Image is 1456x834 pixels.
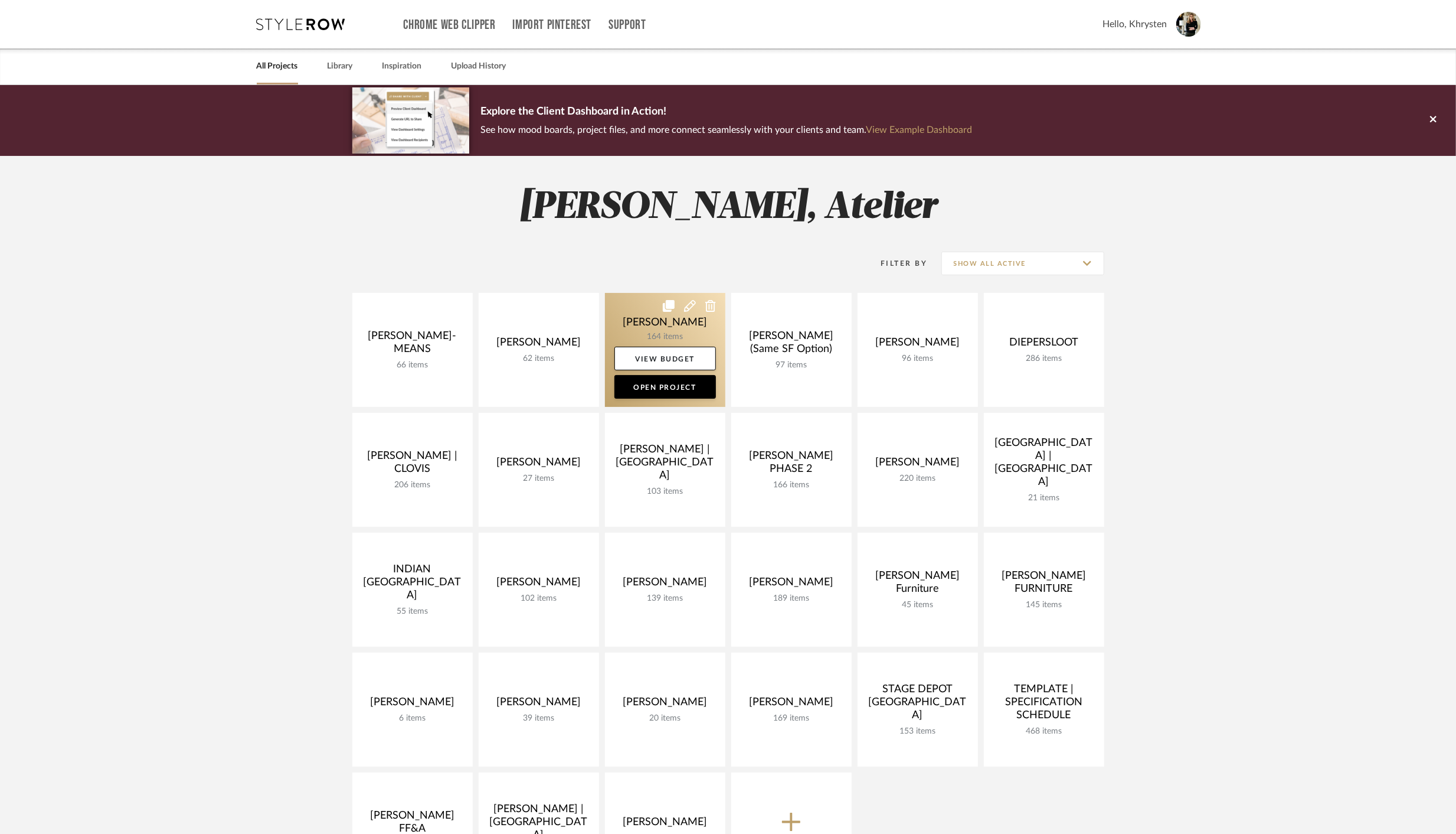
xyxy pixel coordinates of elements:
[614,696,716,714] div: [PERSON_NAME]
[993,600,1095,610] div: 145 items
[741,714,842,724] div: 169 items
[481,122,973,138] p: See how mood boards, project files, and more connect seamlessly with your clients and team.
[352,87,469,153] img: d5d033c5-7b12-40c2-a960-1ecee1989c38.png
[303,185,1153,230] h2: [PERSON_NAME], Atelier
[866,125,973,135] a: View Example Dashboard
[867,456,969,474] div: [PERSON_NAME]
[1103,17,1167,31] span: Hello, Khrysten
[488,336,590,354] div: [PERSON_NAME]
[993,436,1095,493] div: [GEOGRAPHIC_DATA] | [GEOGRAPHIC_DATA]
[614,576,716,594] div: [PERSON_NAME]
[614,816,716,833] div: [PERSON_NAME]
[362,714,463,724] div: 6 items
[488,594,590,604] div: 102 items
[362,330,463,360] div: [PERSON_NAME]-MEANS
[614,375,716,399] a: Open Project
[741,449,842,480] div: [PERSON_NAME] PHASE 2
[362,607,463,617] div: 55 items
[451,58,506,74] a: Upload History
[867,727,969,737] div: 153 items
[488,576,590,594] div: [PERSON_NAME]
[328,58,353,74] a: Library
[488,474,590,484] div: 27 items
[488,714,590,724] div: 39 items
[993,569,1095,600] div: [PERSON_NAME] FURNITURE
[867,683,969,727] div: STAGE DEPOT [GEOGRAPHIC_DATA]
[867,569,969,600] div: [PERSON_NAME] Furniture
[614,714,716,724] div: 20 items
[741,480,842,490] div: 166 items
[362,563,463,607] div: INDIAN [GEOGRAPHIC_DATA]
[614,443,716,487] div: [PERSON_NAME] | [GEOGRAPHIC_DATA]
[512,20,591,30] a: Import Pinterest
[741,360,842,370] div: 97 items
[993,336,1095,354] div: DIEPERSLOOT
[481,103,973,122] p: Explore the Client Dashboard in Action!
[362,480,463,490] div: 206 items
[867,600,969,610] div: 45 items
[866,258,928,269] div: Filter By
[362,449,463,480] div: [PERSON_NAME] | CLOVIS
[488,354,590,364] div: 62 items
[741,696,842,714] div: [PERSON_NAME]
[614,347,716,370] a: View Budget
[488,696,590,714] div: [PERSON_NAME]
[614,487,716,497] div: 103 items
[614,594,716,604] div: 139 items
[741,330,842,360] div: [PERSON_NAME] (Same SF Option)
[257,58,298,74] a: All Projects
[1176,12,1201,37] img: avatar
[362,696,463,714] div: [PERSON_NAME]
[993,727,1095,737] div: 468 items
[608,20,646,30] a: Support
[993,683,1095,727] div: TEMPLATE | SPECIFICATION SCHEDULE
[404,20,496,30] a: Chrome Web Clipper
[993,493,1095,503] div: 21 items
[867,474,969,484] div: 220 items
[382,58,422,74] a: Inspiration
[741,594,842,604] div: 189 items
[488,456,590,474] div: [PERSON_NAME]
[362,360,463,370] div: 66 items
[741,576,842,594] div: [PERSON_NAME]
[867,336,969,354] div: [PERSON_NAME]
[867,354,969,364] div: 96 items
[993,354,1095,364] div: 286 items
